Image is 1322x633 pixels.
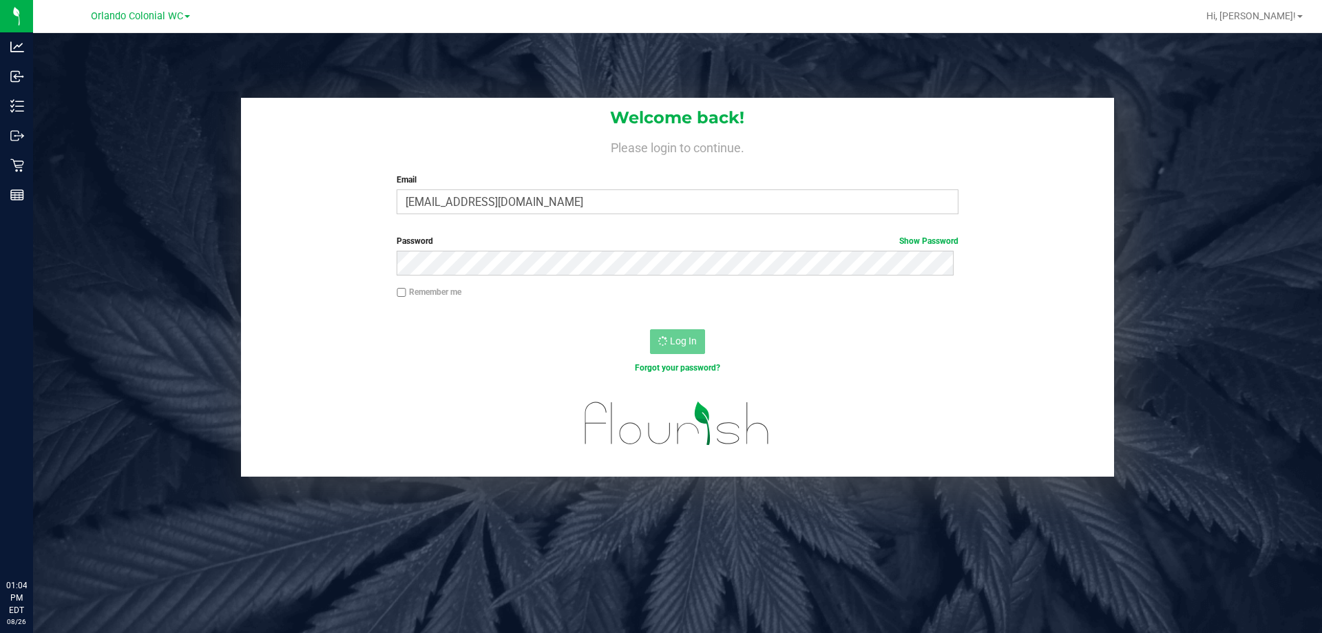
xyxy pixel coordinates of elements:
[10,158,24,172] inline-svg: Retail
[650,329,705,354] button: Log In
[241,109,1114,127] h1: Welcome back!
[241,138,1114,154] h4: Please login to continue.
[10,40,24,54] inline-svg: Analytics
[397,286,461,298] label: Remember me
[670,335,697,346] span: Log In
[91,10,183,22] span: Orlando Colonial WC
[6,616,27,627] p: 08/26
[635,363,720,373] a: Forgot your password?
[10,99,24,113] inline-svg: Inventory
[397,174,958,186] label: Email
[10,129,24,143] inline-svg: Outbound
[568,388,786,459] img: flourish_logo.svg
[397,236,433,246] span: Password
[10,188,24,202] inline-svg: Reports
[10,70,24,83] inline-svg: Inbound
[397,288,406,298] input: Remember me
[1206,10,1296,21] span: Hi, [PERSON_NAME]!
[899,236,958,246] a: Show Password
[6,579,27,616] p: 01:04 PM EDT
